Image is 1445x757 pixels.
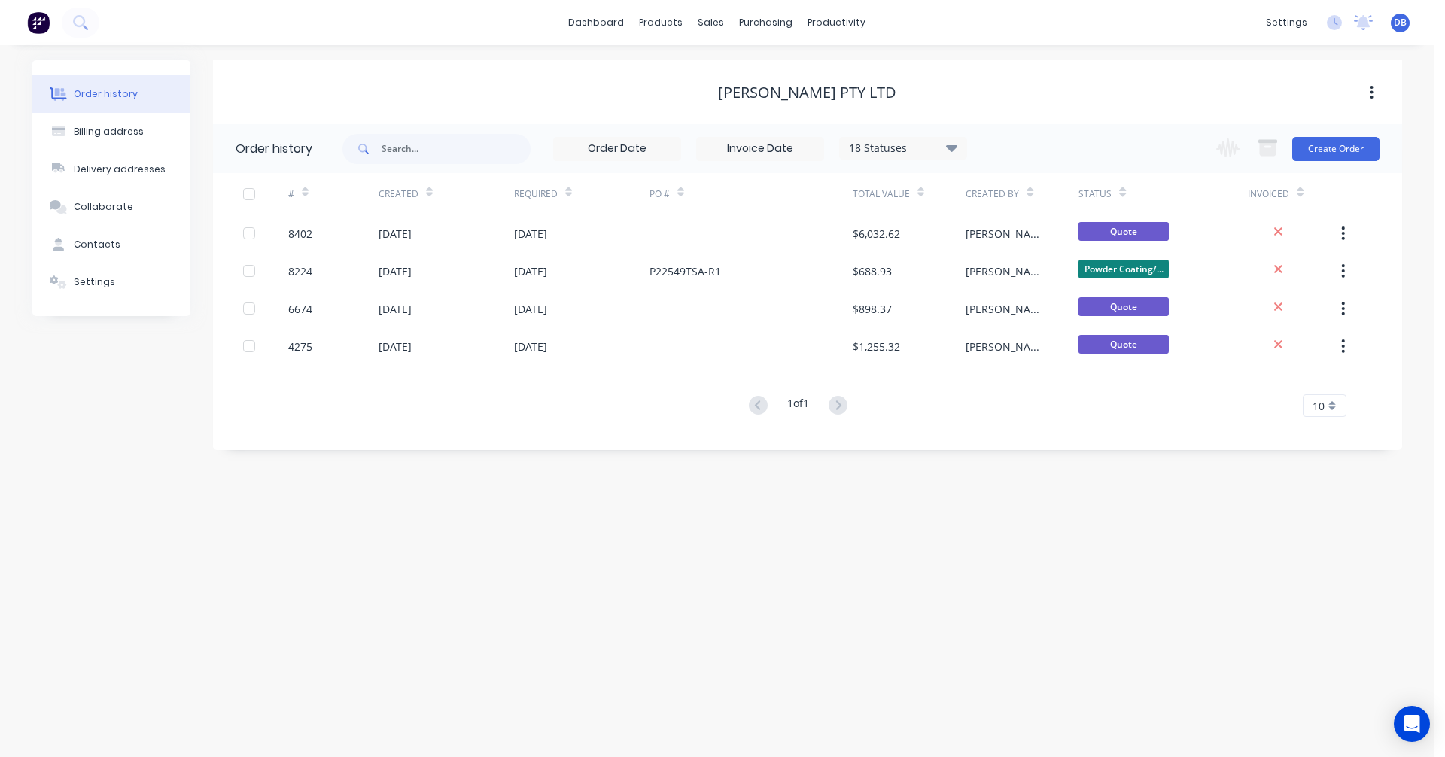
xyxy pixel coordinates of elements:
div: 8224 [288,263,312,279]
button: Order history [32,75,190,113]
input: Order Date [554,138,680,160]
div: $6,032.62 [853,226,900,242]
div: Invoiced [1248,187,1289,201]
span: Quote [1078,335,1169,354]
div: productivity [800,11,873,34]
div: settings [1258,11,1315,34]
div: Created [379,187,418,201]
div: $1,255.32 [853,339,900,354]
img: Factory [27,11,50,34]
input: Invoice Date [697,138,823,160]
button: Billing address [32,113,190,150]
div: Settings [74,275,115,289]
div: [DATE] [379,301,412,317]
div: PO # [649,173,853,214]
div: PO # [649,187,670,201]
div: 18 Statuses [840,140,966,157]
div: purchasing [732,11,800,34]
div: Open Intercom Messenger [1394,706,1430,742]
div: [DATE] [379,263,412,279]
div: Collaborate [74,200,133,214]
div: [DATE] [514,263,547,279]
div: # [288,187,294,201]
div: Created By [966,173,1078,214]
div: 8402 [288,226,312,242]
div: [DATE] [514,226,547,242]
button: Collaborate [32,188,190,226]
button: Delivery addresses [32,150,190,188]
a: dashboard [561,11,631,34]
button: Settings [32,263,190,301]
div: Status [1078,187,1112,201]
div: Billing address [74,125,144,138]
button: Contacts [32,226,190,263]
div: [PERSON_NAME] [966,301,1048,317]
div: [PERSON_NAME] [966,226,1048,242]
div: [DATE] [379,226,412,242]
span: Quote [1078,297,1169,316]
div: 1 of 1 [787,395,809,417]
div: Delivery addresses [74,163,166,176]
div: Order history [236,140,312,158]
div: [DATE] [514,301,547,317]
div: [DATE] [379,339,412,354]
button: Create Order [1292,137,1380,161]
div: products [631,11,690,34]
div: $688.93 [853,263,892,279]
div: Status [1078,173,1248,214]
div: Total Value [853,173,966,214]
div: 6674 [288,301,312,317]
div: [PERSON_NAME] Pty Ltd [718,84,896,102]
input: Search... [382,134,531,164]
div: sales [690,11,732,34]
div: P22549TSA-R1 [649,263,721,279]
div: 4275 [288,339,312,354]
div: [PERSON_NAME] [966,263,1048,279]
div: # [288,173,379,214]
div: Created [379,173,514,214]
div: Order history [74,87,138,101]
div: [PERSON_NAME] [966,339,1048,354]
div: Total Value [853,187,910,201]
div: $898.37 [853,301,892,317]
div: Required [514,187,558,201]
div: Required [514,173,649,214]
span: Powder Coating/... [1078,260,1169,278]
div: Invoiced [1248,173,1338,214]
span: Quote [1078,222,1169,241]
div: Contacts [74,238,120,251]
span: DB [1394,16,1407,29]
div: Created By [966,187,1019,201]
span: 10 [1313,398,1325,414]
div: [DATE] [514,339,547,354]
